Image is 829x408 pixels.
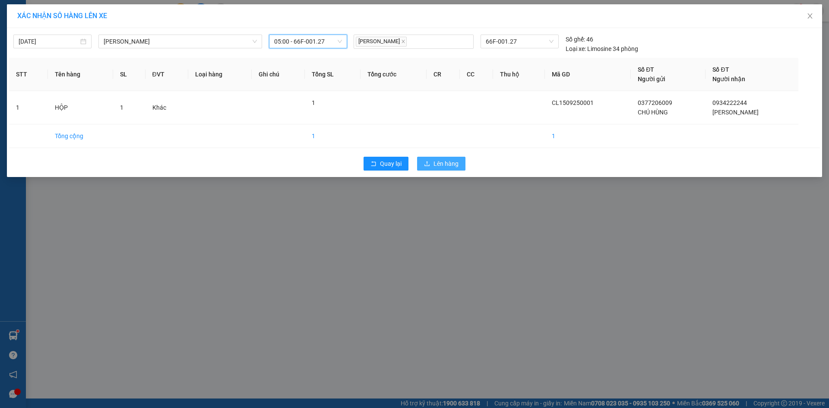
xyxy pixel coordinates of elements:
span: down [252,39,257,44]
th: STT [9,58,48,91]
span: environment [4,48,10,54]
span: CHÚ HÙNG [638,109,668,116]
span: 1 [120,104,123,111]
span: Quay lại [380,159,402,168]
th: CC [460,58,493,91]
li: VP [GEOGRAPHIC_DATA] [60,37,115,65]
span: Số ghế: [566,35,585,44]
span: Loại xe: [566,44,586,54]
th: Tổng cước [361,58,427,91]
span: Số ĐT [712,66,729,73]
th: Ghi chú [252,58,305,91]
span: Người nhận [712,76,745,82]
td: 1 [545,124,631,148]
span: [PERSON_NAME] [712,109,759,116]
td: HỘP [48,91,114,124]
li: VP [PERSON_NAME] [4,37,60,46]
span: Người gửi [638,76,665,82]
td: 1 [9,91,48,124]
span: rollback [370,161,377,168]
span: 0934222244 [712,99,747,106]
img: logo.jpg [4,4,35,35]
button: uploadLên hàng [417,157,465,171]
span: 0377206009 [638,99,672,106]
span: CL1509250001 [552,99,594,106]
span: 66F-001.27 [486,35,553,48]
th: Tổng SL [305,58,360,91]
button: rollbackQuay lại [364,157,408,171]
th: SL [113,58,145,91]
td: Khác [146,91,188,124]
div: 46 [566,35,593,44]
span: close [807,13,813,19]
th: ĐVT [146,58,188,91]
span: 1 [312,99,315,106]
span: 05:00 - 66F-001.27 [274,35,342,48]
th: Thu hộ [493,58,544,91]
li: [PERSON_NAME] [4,4,125,21]
th: Mã GD [545,58,631,91]
div: Limosine 34 phòng [566,44,638,54]
span: Số ĐT [638,66,654,73]
th: Loại hàng [188,58,252,91]
td: 1 [305,124,360,148]
span: XÁC NHẬN SỐ HÀNG LÊN XE [17,12,107,20]
th: Tên hàng [48,58,114,91]
span: upload [424,161,430,168]
span: [PERSON_NAME] [356,37,407,47]
span: close [401,39,405,44]
th: CR [427,58,460,91]
span: Lên hàng [433,159,459,168]
button: Close [798,4,822,28]
span: Cao Lãnh - Hồ Chí Minh [104,35,257,48]
input: 15/09/2025 [19,37,79,46]
td: Tổng cộng [48,124,114,148]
